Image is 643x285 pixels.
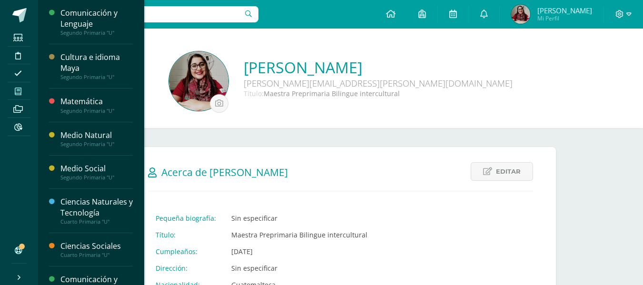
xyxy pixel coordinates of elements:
div: Segundo Primaria "U" [60,141,133,147]
span: Maestra Preprimaria Bilingue intercultural [264,89,400,98]
a: Editar [471,162,533,181]
span: Acerca de [PERSON_NAME] [161,166,288,179]
div: Cuarto Primaria "U" [60,252,133,258]
input: Busca un usuario... [44,6,258,22]
a: Comunicación y LenguajeSegundo Primaria "U" [60,8,133,36]
div: Segundo Primaria "U" [60,174,133,181]
td: Pequeña biografía: [148,210,224,226]
span: Mi Perfil [537,14,592,22]
img: a2df39c609df4212a135df2443e2763c.png [511,5,530,24]
td: Sin especificar [224,260,457,276]
span: [PERSON_NAME] [537,6,592,15]
span: Editar [496,163,521,180]
td: Título: [148,226,224,243]
div: Medio Social [60,163,133,174]
td: Sin especificar [224,210,457,226]
a: Medio SocialSegundo Primaria "U" [60,163,133,181]
div: Ciencias Naturales y Tecnología [60,197,133,218]
a: MatemáticaSegundo Primaria "U" [60,96,133,114]
span: Título: [244,89,264,98]
a: Ciencias Naturales y TecnologíaCuarto Primaria "U" [60,197,133,225]
div: Cuarto Primaria "U" [60,218,133,225]
div: Comunicación y Lenguaje [60,8,133,29]
div: Medio Natural [60,130,133,141]
div: Segundo Primaria "U" [60,29,133,36]
td: [DATE] [224,243,457,260]
div: Cultura e idioma Maya [60,52,133,74]
div: [PERSON_NAME][EMAIL_ADDRESS][PERSON_NAME][DOMAIN_NAME] [244,78,513,89]
a: Medio NaturalSegundo Primaria "U" [60,130,133,147]
img: 0b841f8b1161550f37174493a251226a.png [169,51,228,111]
div: Segundo Primaria "U" [60,108,133,114]
div: Matemática [60,96,133,107]
td: Cumpleaños: [148,243,224,260]
a: Cultura e idioma MayaSegundo Primaria "U" [60,52,133,80]
td: Dirección: [148,260,224,276]
a: [PERSON_NAME] [244,57,513,78]
div: Ciencias Sociales [60,241,133,252]
td: Maestra Preprimaria Bilingue intercultural [224,226,457,243]
div: Segundo Primaria "U" [60,74,133,80]
a: Ciencias SocialesCuarto Primaria "U" [60,241,133,258]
